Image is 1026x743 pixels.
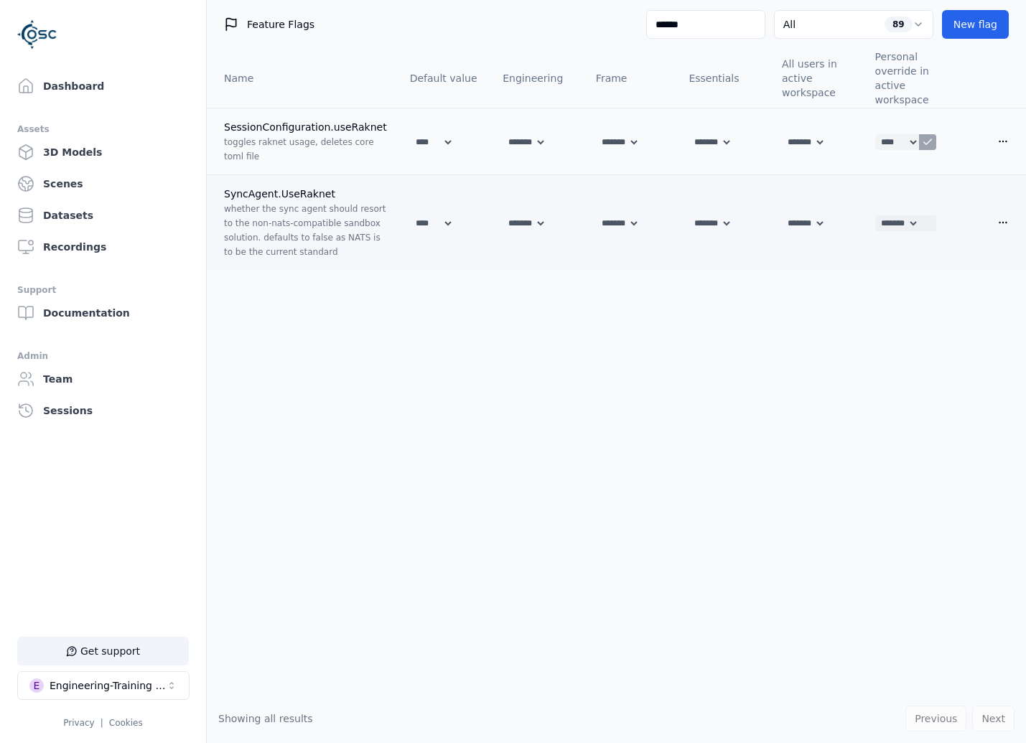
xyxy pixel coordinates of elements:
[491,49,584,108] th: Engineering
[17,14,57,55] img: Logo
[17,637,189,665] button: Get support
[11,138,195,167] a: 3D Models
[584,49,678,108] th: Frame
[864,49,957,108] th: Personal override in active workspace
[17,671,190,700] button: Select a workspace
[11,365,195,393] a: Team
[224,137,374,162] span: toggles raknet usage, deletes core toml file
[398,49,492,108] th: Default value
[11,233,195,261] a: Recordings
[63,718,94,728] a: Privacy
[109,718,143,728] a: Cookies
[17,121,189,138] div: Assets
[224,121,387,133] span: SessionConfiguration.useRaknet
[224,204,386,257] span: whether the sync agent should resort to the non-nats-compatible sandbox solution. defaults to fal...
[677,49,770,108] th: Essentials
[207,49,398,108] th: Name
[942,10,1009,39] button: New flag
[247,17,314,32] span: Feature Flags
[50,678,166,693] div: Engineering-Training (SSO Staging)
[11,201,195,230] a: Datasets
[101,718,103,728] span: |
[29,678,44,693] div: E
[11,72,195,101] a: Dashboard
[224,188,335,200] span: SyncAgent.UseRaknet
[11,299,195,327] a: Documentation
[770,49,864,108] th: All users in active workspace
[11,396,195,425] a: Sessions
[17,281,189,299] div: Support
[11,169,195,198] a: Scenes
[218,713,313,724] span: Showing all results
[17,347,189,365] div: Admin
